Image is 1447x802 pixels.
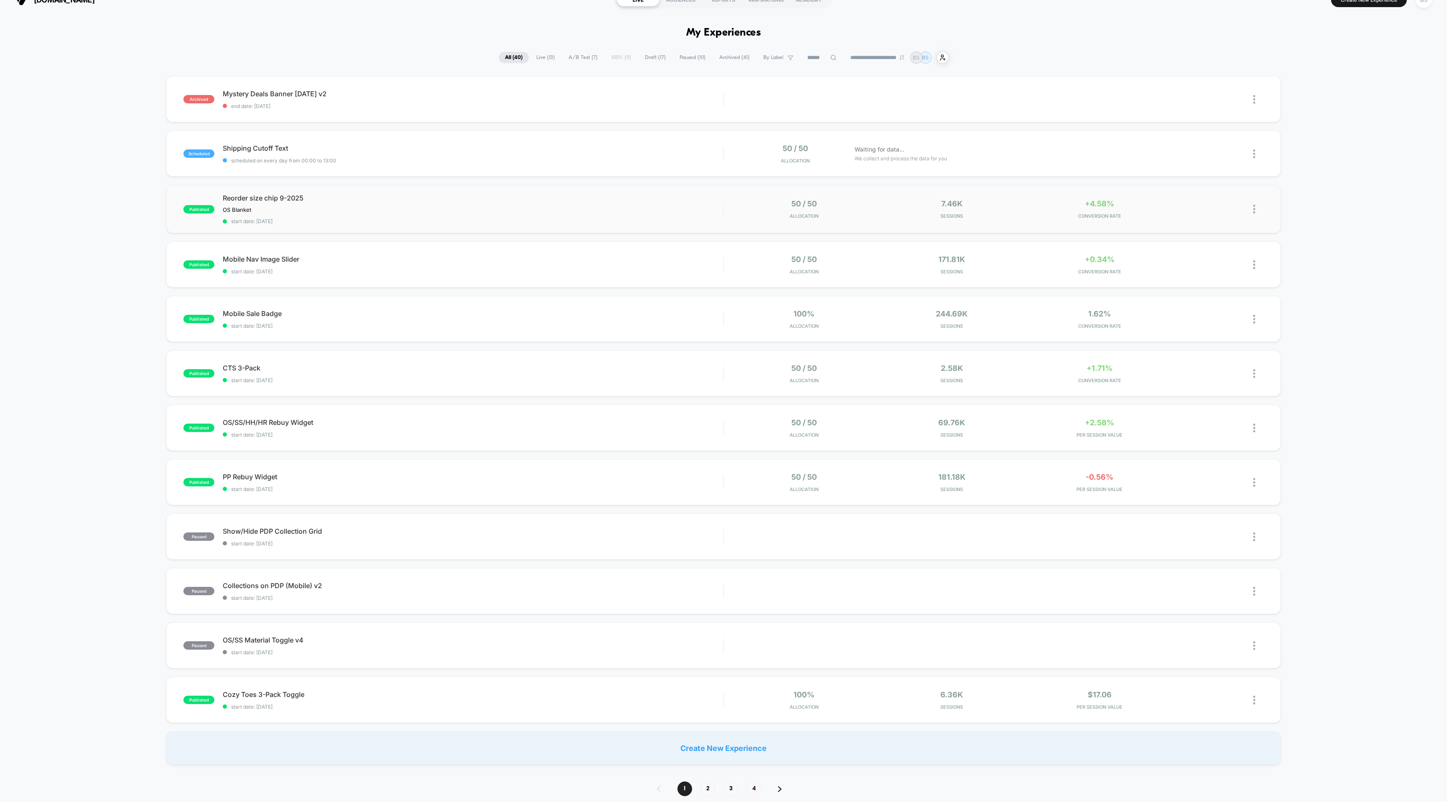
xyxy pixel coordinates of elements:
img: close [1253,149,1255,158]
span: 2.58k [941,364,963,373]
span: $17.06 [1088,690,1112,699]
span: published [183,205,214,213]
span: published [183,478,214,486]
span: Shipping Cutoff Text [223,144,723,152]
span: scheduled on every day from 00:00 to 13:00 [223,157,723,164]
span: Sessions [880,486,1024,492]
span: Sessions [880,432,1024,438]
span: We collect and process the data for you [855,154,947,162]
span: PP Rebuy Widget [223,473,723,481]
span: scheduled [183,149,214,158]
img: pagination forward [778,786,782,792]
img: close [1253,587,1255,596]
span: 181.18k [938,473,966,481]
span: published [183,369,214,378]
p: BS [922,54,929,61]
span: CTS 3-Pack [223,364,723,372]
span: start date: [DATE] [223,486,723,492]
span: 50 / 50 [791,199,817,208]
span: start date: [DATE] [223,540,723,547]
img: close [1253,478,1255,487]
span: OS/SS Material Toggle v4 [223,636,723,644]
span: +0.34% [1085,255,1115,264]
img: close [1253,260,1255,269]
span: 7.46k [941,199,963,208]
span: Show/Hide PDP Collection Grid [223,527,723,535]
span: published [183,696,214,704]
span: 1 [677,781,692,796]
img: close [1253,205,1255,213]
span: Sessions [880,704,1024,710]
span: CONVERSION RATE [1028,323,1172,329]
span: 6.36k [940,690,963,699]
span: PER SESSION VALUE [1028,486,1172,492]
span: Sessions [880,378,1024,383]
span: 50 / 50 [791,255,817,264]
span: Waiting for data... [855,145,904,154]
span: start date: [DATE] [223,704,723,710]
img: close [1253,424,1255,432]
span: start date: [DATE] [223,323,723,329]
span: Cozy Toes 3-Pack Toggle [223,690,723,699]
span: 1.62% [1088,309,1111,318]
span: Live ( 13 ) [530,52,561,63]
span: Sessions [880,323,1024,329]
img: end [899,55,904,60]
span: Reorder size chip 9-2025 [223,194,723,202]
span: Allocation [781,158,810,164]
img: close [1253,95,1255,104]
span: start date: [DATE] [223,218,723,224]
span: Allocation [790,486,819,492]
span: 4 [747,781,761,796]
span: OS Blanket [223,206,251,213]
span: Draft ( 17 ) [639,52,672,63]
span: paused [183,532,214,541]
span: 100% [793,690,814,699]
span: published [183,315,214,323]
span: Sessions [880,213,1024,219]
span: 50 / 50 [791,364,817,373]
span: 50 / 50 [791,418,817,427]
span: 69.76k [938,418,965,427]
span: end date: [DATE] [223,103,723,109]
span: +4.58% [1085,199,1114,208]
span: 100% [793,309,814,318]
span: Allocation [790,269,819,275]
span: OS/SS/HH/HR Rebuy Widget [223,418,723,427]
span: Archived ( 41 ) [713,52,756,63]
span: start date: [DATE] [223,649,723,655]
span: paused [183,641,214,650]
span: 50 / 50 [783,144,808,153]
img: close [1253,641,1255,650]
span: start date: [DATE] [223,377,723,383]
span: 3 [723,781,738,796]
span: PER SESSION VALUE [1028,432,1172,438]
span: 244.69k [936,309,968,318]
span: paused [183,587,214,595]
span: Allocation [790,432,819,438]
span: PER SESSION VALUE [1028,704,1172,710]
h1: My Experiences [686,27,761,39]
span: published [183,424,214,432]
span: All ( 40 ) [499,52,529,63]
span: archived [183,95,214,103]
div: Create New Experience [166,731,1280,765]
span: +2.58% [1085,418,1114,427]
span: +1.71% [1087,364,1112,373]
span: start date: [DATE] [223,595,723,601]
span: 2 [700,781,715,796]
span: start date: [DATE] [223,432,723,438]
span: Paused ( 10 ) [673,52,712,63]
span: -0.56% [1086,473,1113,481]
span: Collections on PDP (Mobile) v2 [223,581,723,590]
span: 50 / 50 [791,473,817,481]
img: close [1253,369,1255,378]
span: Allocation [790,704,819,710]
span: A/B Test ( 7 ) [562,52,604,63]
span: Allocation [790,213,819,219]
img: close [1253,696,1255,704]
span: CONVERSION RATE [1028,213,1172,219]
span: published [183,260,214,269]
span: 171.81k [938,255,965,264]
span: Mobile Sale Badge [223,309,723,318]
